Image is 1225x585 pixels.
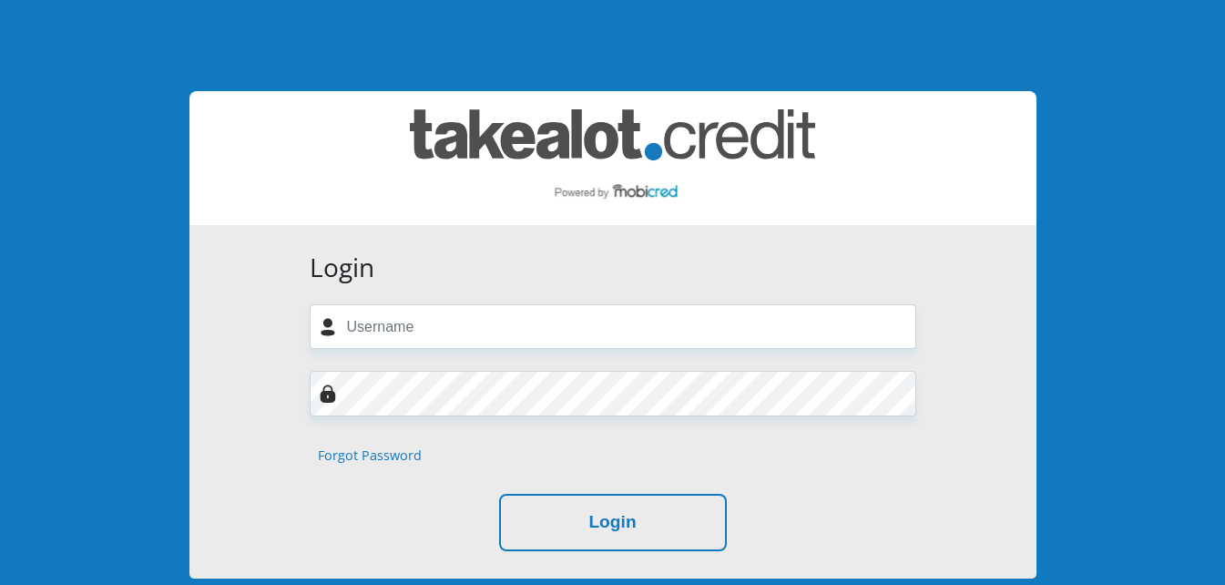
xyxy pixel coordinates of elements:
[410,109,815,207] img: takealot_credit logo
[499,494,727,551] button: Login
[310,252,916,283] h3: Login
[318,446,422,466] a: Forgot Password
[310,304,916,349] input: Username
[319,318,337,336] img: user-icon image
[319,385,337,403] img: Image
